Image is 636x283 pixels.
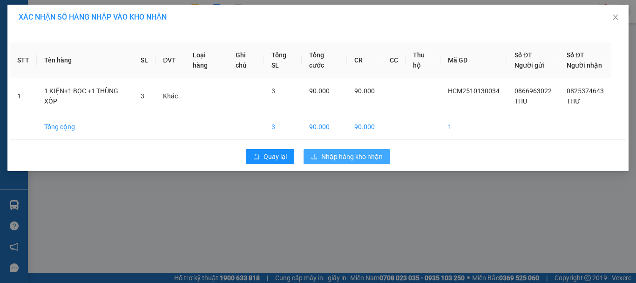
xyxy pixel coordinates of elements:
td: Khác [156,78,185,114]
span: rollback [253,153,260,161]
th: STT [10,42,37,78]
span: Quay lại [264,152,287,162]
th: Thu hộ [406,42,440,78]
span: XÁC NHẬN SỐ HÀNG NHẬP VÀO KHO NHẬN [19,13,167,21]
span: Số ĐT [514,51,532,59]
button: rollbackQuay lại [246,149,294,164]
button: Close [602,5,629,31]
span: 90.000 [354,87,375,95]
th: Ghi chú [228,42,264,78]
span: close [612,14,619,21]
th: Tên hàng [37,42,133,78]
span: THU [514,97,527,105]
span: 0866963022 [514,87,552,95]
td: 90.000 [347,114,382,140]
b: GỬI : Văn phòng [PERSON_NAME] [4,58,105,94]
span: 90.000 [309,87,330,95]
td: 90.000 [302,114,347,140]
span: Người nhận [567,62,602,69]
th: ĐVT [156,42,185,78]
li: 85 [PERSON_NAME] [4,21,177,32]
span: Nhập hàng kho nhận [321,152,383,162]
span: 3 [141,92,144,100]
span: Số ĐT [567,51,584,59]
td: Tổng cộng [37,114,133,140]
th: CR [347,42,382,78]
th: CC [382,42,406,78]
span: HCM2510130034 [448,87,500,95]
span: download [311,153,318,161]
span: 3 [271,87,275,95]
th: Loại hàng [185,42,228,78]
span: 0825374643 [567,87,604,95]
button: downloadNhập hàng kho nhận [304,149,390,164]
th: SL [133,42,156,78]
span: Người gửi [514,62,544,69]
th: Tổng SL [264,42,302,78]
th: Tổng cước [302,42,347,78]
span: phone [54,34,61,41]
li: 02839.63.63.63 [4,32,177,44]
b: [PERSON_NAME] [54,6,132,18]
td: 1 KIỆN+1 BỌC +1 THÙNG XỐP [37,78,133,114]
td: 1 [10,78,37,114]
td: 3 [264,114,302,140]
span: THƯ [567,97,581,105]
th: Mã GD [440,42,507,78]
td: 1 [440,114,507,140]
span: environment [54,22,61,30]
